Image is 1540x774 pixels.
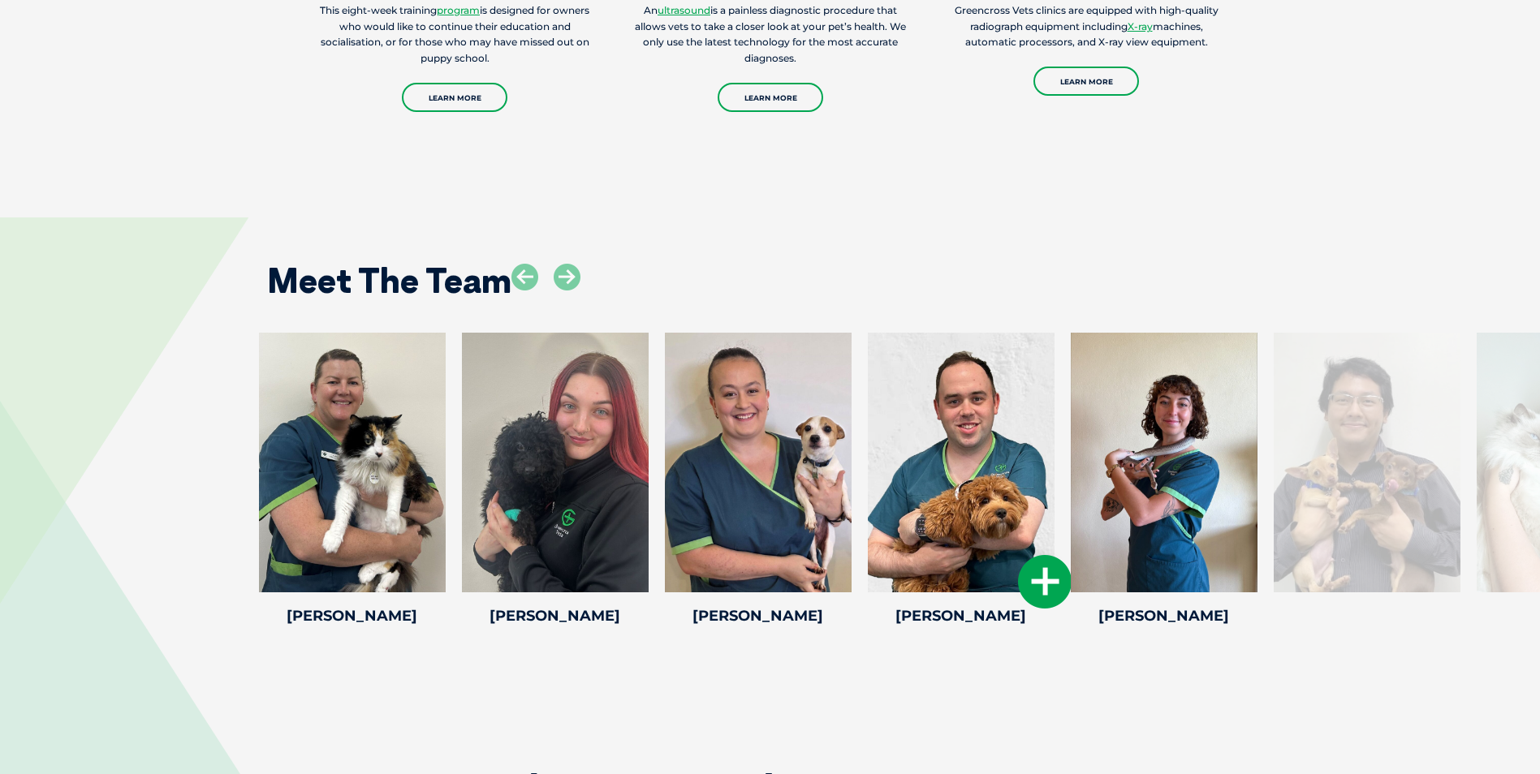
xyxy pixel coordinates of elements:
p: An is a painless diagnostic procedure that allows vets to take a closer look at your pet’s health... [632,2,910,67]
a: program [437,4,480,16]
a: X-ray [1128,20,1153,32]
a: Learn More [402,83,507,112]
a: Learn More [718,83,823,112]
h4: [PERSON_NAME] [462,608,649,623]
h4: [PERSON_NAME] [868,608,1055,623]
a: Learn More [1033,67,1139,96]
a: ultrasound [658,4,710,16]
h4: [PERSON_NAME] [665,608,852,623]
p: This eight-week training is designed for owners who would like to continue their education and so... [316,2,594,67]
p: Greencross Vets clinics are equipped with high-quality radiograph equipment including machines, a... [947,2,1226,51]
h2: Meet The Team [267,264,511,298]
h4: [PERSON_NAME] [259,608,446,623]
h4: [PERSON_NAME] [1071,608,1257,623]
